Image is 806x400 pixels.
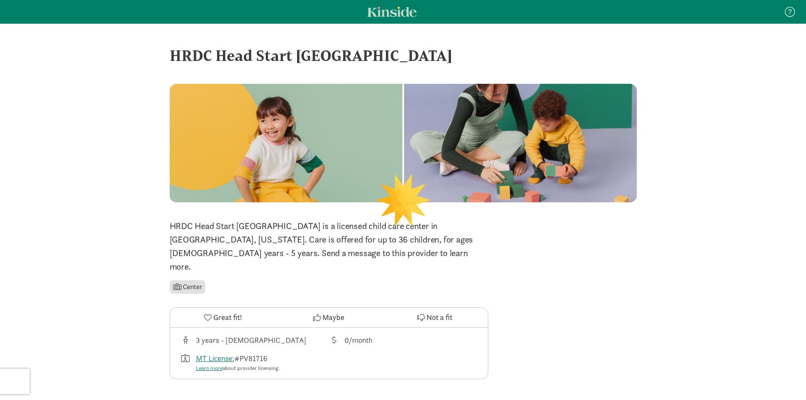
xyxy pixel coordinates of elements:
div: Age range for children that this provider cares for [180,334,329,346]
div: #PV81716 [196,353,280,372]
button: Not a fit [382,308,487,327]
a: Learn more [196,364,223,372]
button: Great fit! [170,308,276,327]
a: MT License: [196,353,234,363]
a: Kinside [367,6,417,17]
p: HRDC Head Start [GEOGRAPHIC_DATA] is a licensed child care center in [GEOGRAPHIC_DATA], [US_STATE... [170,219,488,273]
div: Average tuition for this program [329,334,478,346]
div: HRDC Head Start [GEOGRAPHIC_DATA] [170,44,637,67]
div: License number [180,353,329,372]
div: 3 years - [DEMOGRAPHIC_DATA] [196,334,306,346]
div: 0/month [344,334,372,346]
button: Maybe [276,308,382,327]
span: Great fit! [213,312,242,323]
span: Maybe [322,312,344,323]
span: Not a fit [426,312,452,323]
li: Center [170,280,206,294]
div: about provider licensing. [196,364,280,372]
